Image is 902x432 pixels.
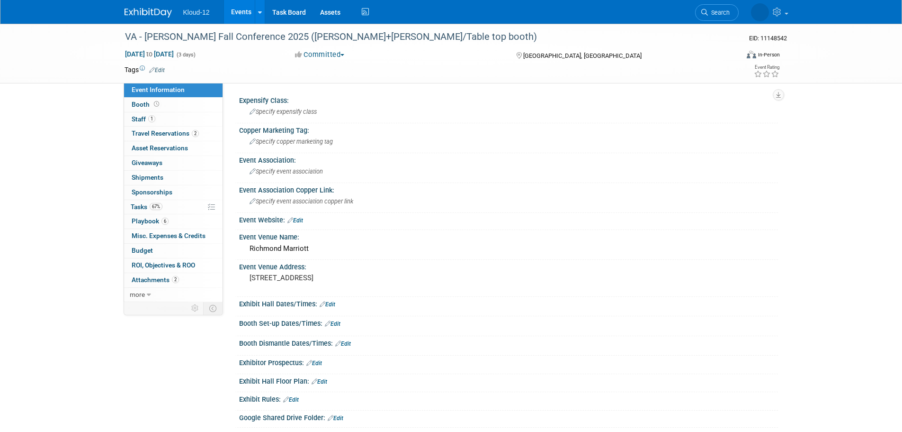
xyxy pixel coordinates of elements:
span: Specify event association [250,168,323,175]
span: Specify copper marketing tag [250,138,333,145]
div: Richmond Marriott [246,241,771,256]
a: Edit [149,67,165,74]
img: ExhibitDay [125,8,172,18]
div: In-Person [758,51,780,58]
img: Gabriela Bravo-Chigwere [751,3,769,21]
div: Booth Set-up Dates/Times: [239,316,778,329]
td: Tags [125,65,165,74]
a: Search [695,4,739,21]
a: Shipments [124,171,223,185]
a: Edit [283,396,299,403]
span: Kloud-12 [183,9,210,16]
a: Edit [306,360,322,367]
span: Playbook [132,217,169,225]
a: Giveaways [124,156,223,170]
span: 2 [192,130,199,137]
td: Toggle Event Tabs [203,302,223,314]
div: Event Venue Address: [239,260,778,272]
a: Misc. Expenses & Credits [124,229,223,243]
span: ROI, Objectives & ROO [132,261,195,269]
div: Exhibit Hall Floor Plan: [239,374,778,386]
pre: [STREET_ADDRESS] [250,274,453,282]
span: Search [708,9,730,16]
span: Misc. Expenses & Credits [132,232,205,239]
div: Event Rating [754,65,779,70]
a: Edit [325,321,340,327]
span: (3 days) [176,52,196,58]
a: Edit [312,378,327,385]
div: VA - [PERSON_NAME] Fall Conference 2025 ([PERSON_NAME]+[PERSON_NAME]/Table top booth) [122,28,724,46]
span: Giveaways [132,159,162,166]
span: [DATE] [DATE] [125,50,174,58]
div: Event Website: [239,213,778,225]
a: Asset Reservations [124,141,223,156]
button: Committed [292,50,348,60]
span: Sponsorships [132,188,172,196]
span: 2 [172,276,179,283]
a: Budget [124,244,223,258]
span: to [145,50,154,58]
div: Booth Dismantle Dates/Times: [239,336,778,349]
span: [GEOGRAPHIC_DATA], [GEOGRAPHIC_DATA] [523,52,642,59]
span: Booth not reserved yet [152,101,161,108]
a: Edit [320,301,335,308]
span: more [130,291,145,298]
a: more [124,288,223,302]
a: Sponsorships [124,185,223,200]
span: Budget [132,247,153,254]
span: Asset Reservations [132,144,188,152]
a: Tasks67% [124,200,223,214]
a: Edit [287,217,303,224]
div: Event Association: [239,153,778,165]
span: Shipments [132,174,163,181]
span: Specify event association copper link [250,198,353,205]
span: Event Information [132,86,185,93]
div: Exhibit Hall Dates/Times: [239,297,778,309]
span: Event ID: 11148542 [749,35,787,42]
div: Event Format [683,49,780,64]
div: Google Shared Drive Folder: [239,411,778,423]
a: Attachments2 [124,273,223,287]
div: Expensify Class: [239,93,778,105]
span: Specify expensify class [250,108,317,115]
span: Travel Reservations [132,129,199,137]
span: Attachments [132,276,179,284]
a: Booth [124,98,223,112]
div: Event Venue Name: [239,230,778,242]
span: 6 [161,218,169,225]
a: Edit [328,415,343,422]
a: Staff1 [124,112,223,127]
div: Event Association Copper Link: [239,183,778,195]
span: Tasks [131,203,162,211]
span: 1 [148,115,155,122]
img: Format-Inperson.png [747,51,756,58]
div: Copper Marketing Tag: [239,123,778,135]
td: Personalize Event Tab Strip [187,302,204,314]
a: Event Information [124,83,223,97]
span: Booth [132,101,161,108]
span: Staff [132,115,155,123]
div: Exhibitor Prospectus: [239,356,778,368]
div: Exhibit Rules: [239,392,778,404]
span: 67% [150,203,162,210]
a: Travel Reservations2 [124,127,223,141]
a: ROI, Objectives & ROO [124,258,223,273]
a: Edit [335,340,351,347]
a: Playbook6 [124,214,223,229]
